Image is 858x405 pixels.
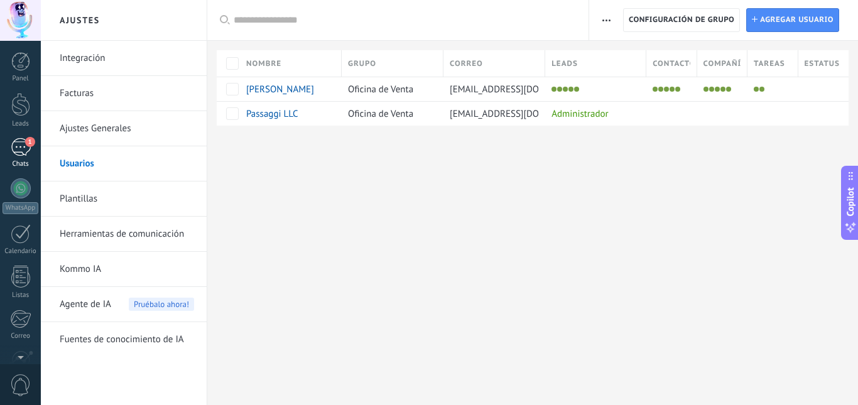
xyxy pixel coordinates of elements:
[342,77,437,101] div: Oficina de Venta
[597,8,616,32] button: Más
[709,87,714,92] li: Examinar
[3,75,39,83] div: Panel
[41,252,207,287] li: Kommo IA
[3,247,39,256] div: Calendario
[3,120,39,128] div: Leads
[60,287,194,322] a: Agente de IAPruébalo ahora!
[348,84,413,95] span: Oficina de Venta
[726,87,731,92] li: Exportar
[703,87,709,92] li: Instalar
[342,102,437,126] div: Oficina de Venta
[658,87,663,92] li: Examinar
[754,87,759,92] li: Editar
[563,87,568,92] li: Editar
[746,8,839,32] a: Agregar usuario
[670,87,675,92] li: Eliminar
[675,87,680,92] li: Exportar
[60,76,194,111] a: Facturas
[844,187,857,216] span: Copilot
[754,58,785,70] span: Tareas
[623,8,740,32] button: Configuración de grupo
[129,298,194,311] span: Pruébalo ahora!
[720,87,725,92] li: Eliminar
[246,108,298,120] span: Passaggi LLC
[60,111,194,146] a: Ajustes Generales
[246,84,314,95] span: Jurany
[450,84,592,95] span: [EMAIL_ADDRESS][DOMAIN_NAME]
[25,137,35,147] span: 1
[41,181,207,217] li: Plantillas
[664,87,669,92] li: Editar
[551,87,557,92] li: Instalar
[715,87,720,92] li: Editar
[3,291,39,300] div: Listas
[60,322,194,357] a: Fuentes de conocimiento de IA
[41,146,207,181] li: Usuarios
[557,87,562,92] li: Examinar
[348,58,376,70] span: Grupo
[3,202,38,214] div: WhatsApp
[760,9,834,31] span: Agregar usuario
[653,87,658,92] li: Instalar
[3,332,39,340] div: Correo
[41,41,207,76] li: Integración
[545,102,640,126] div: Administrador
[60,217,194,252] a: Herramientas de comunicación
[41,217,207,252] li: Herramientas de comunicación
[568,87,573,92] li: Eliminar
[60,252,194,287] a: Kommo IA
[574,87,579,92] li: Exportar
[653,58,690,70] span: Contactos
[450,108,592,120] span: [EMAIL_ADDRESS][DOMAIN_NAME]
[246,58,281,70] span: Nombre
[60,287,111,322] span: Agente de IA
[759,87,764,92] li: Eliminar
[60,146,194,181] a: Usuarios
[60,41,194,76] a: Integración
[41,111,207,146] li: Ajustes Generales
[629,9,734,31] span: Configuración de grupo
[703,58,741,70] span: Compañías
[348,108,413,120] span: Oficina de Venta
[3,160,39,168] div: Chats
[41,76,207,111] li: Facturas
[450,58,483,70] span: Correo
[41,287,207,322] li: Agente de IA
[551,58,578,70] span: Leads
[60,181,194,217] a: Plantillas
[41,322,207,357] li: Fuentes de conocimiento de IA
[805,58,839,70] span: Estatus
